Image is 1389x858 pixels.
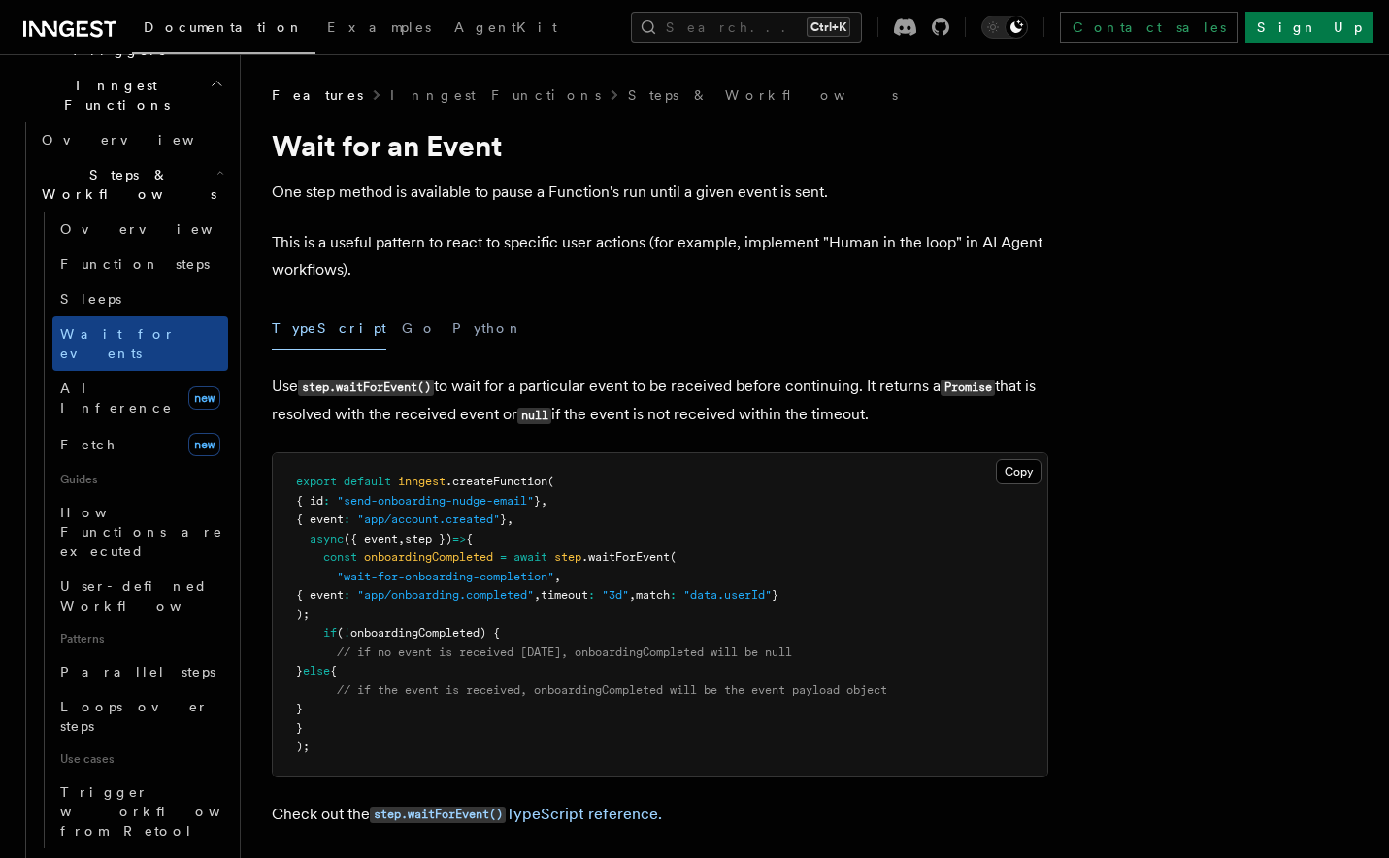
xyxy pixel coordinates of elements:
span: : [588,588,595,602]
span: { id [296,494,323,508]
span: Trigger workflows from Retool [60,784,274,839]
span: else [303,664,330,677]
span: // if the event is received, onboardingCompleted will be the event payload object [337,683,887,697]
span: Function steps [60,256,210,272]
span: const [323,550,357,564]
a: Sleeps [52,281,228,316]
span: default [344,475,391,488]
a: Overview [52,212,228,247]
span: Sleeps [60,291,121,307]
a: Documentation [132,6,315,54]
span: "data.userId" [683,588,772,602]
a: Overview [34,122,228,157]
span: : [323,494,330,508]
span: ); [296,740,310,753]
a: Steps & Workflows [628,85,898,105]
span: { [330,664,337,677]
a: Parallel steps [52,654,228,689]
span: : [670,588,677,602]
div: Steps & Workflows [34,212,228,848]
span: = [500,550,507,564]
span: onboardingCompleted [364,550,493,564]
span: .createFunction [446,475,547,488]
a: Trigger workflows from Retool [52,775,228,848]
span: Documentation [144,19,304,35]
a: Loops over steps [52,689,228,743]
span: ({ event [344,532,398,545]
a: AgentKit [443,6,569,52]
span: Steps & Workflows [34,165,216,204]
span: inngest [398,475,446,488]
span: "3d" [602,588,629,602]
span: , [541,494,547,508]
span: : [344,512,350,526]
button: Go [402,307,437,350]
span: Loops over steps [60,699,209,734]
span: User-defined Workflows [60,578,235,613]
button: Search...Ctrl+K [631,12,862,43]
button: Copy [996,459,1042,484]
span: "app/account.created" [357,512,500,526]
span: AI Inference [60,380,173,415]
span: onboardingCompleted) { [350,626,500,640]
code: null [517,408,551,424]
span: Examples [327,19,431,35]
span: } [296,702,303,715]
code: step.waitForEvent() [370,807,506,823]
a: How Functions are executed [52,495,228,569]
a: Wait for events [52,316,228,371]
span: } [772,588,778,602]
button: Steps & Workflows [34,157,228,212]
span: AgentKit [454,19,557,35]
span: , [534,588,541,602]
span: ( [670,550,677,564]
span: Parallel steps [60,664,215,679]
a: User-defined Workflows [52,569,228,623]
span: { [466,532,473,545]
span: , [398,532,405,545]
span: Guides [52,464,228,495]
span: timeout [541,588,588,602]
kbd: Ctrl+K [807,17,850,37]
span: } [296,721,303,735]
a: AI Inferencenew [52,371,228,425]
span: step }) [405,532,452,545]
span: Wait for events [60,326,176,361]
button: TypeScript [272,307,386,350]
span: "wait-for-onboarding-completion" [337,570,554,583]
span: How Functions are executed [60,505,223,559]
span: // if no event is received [DATE], onboardingCompleted will be null [337,645,792,659]
span: export [296,475,337,488]
span: { event [296,588,344,602]
p: One step method is available to pause a Function's run until a given event is sent. [272,179,1048,206]
span: ( [547,475,554,488]
a: Contact sales [1060,12,1238,43]
p: Use to wait for a particular event to be received before continuing. It returns a that is resolve... [272,373,1048,429]
span: Use cases [52,743,228,775]
h1: Wait for an Event [272,128,1048,163]
span: async [310,532,344,545]
span: step [554,550,581,564]
span: , [554,570,561,583]
button: Toggle dark mode [981,16,1028,39]
span: new [188,386,220,410]
span: => [452,532,466,545]
span: Patterns [52,623,228,654]
span: , [507,512,513,526]
a: Fetchnew [52,425,228,464]
code: step.waitForEvent() [298,379,434,396]
span: } [296,664,303,677]
span: ); [296,608,310,621]
span: Features [272,85,363,105]
a: Inngest Functions [390,85,601,105]
span: : [344,588,350,602]
span: Fetch [60,437,116,452]
span: .waitForEvent [581,550,670,564]
span: new [188,433,220,456]
span: Overview [60,221,260,237]
span: "app/onboarding.completed" [357,588,534,602]
span: ( [337,626,344,640]
span: ! [344,626,350,640]
code: Promise [941,379,995,396]
span: { event [296,512,344,526]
